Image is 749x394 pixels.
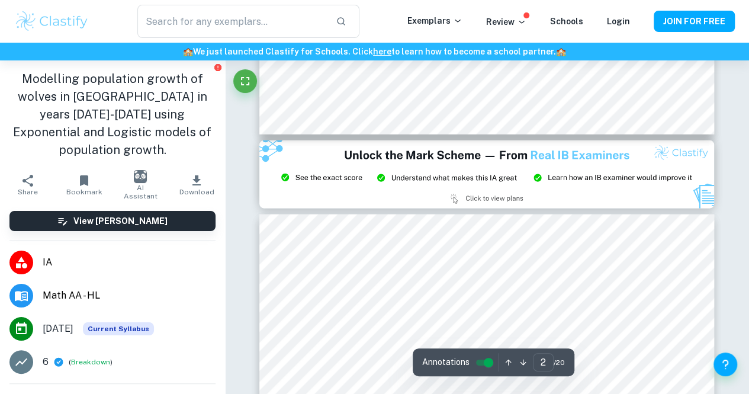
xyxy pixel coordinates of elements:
span: Math AA - HL [43,289,216,303]
button: JOIN FOR FREE [654,11,735,32]
button: View [PERSON_NAME] [9,211,216,231]
a: Login [607,17,630,26]
span: Share [18,188,38,196]
button: Help and Feedback [713,353,737,376]
div: This exemplar is based on the current syllabus. Feel free to refer to it for inspiration/ideas wh... [83,322,154,335]
a: Schools [550,17,583,26]
span: / 20 [554,357,565,368]
span: Download [179,188,214,196]
a: here [373,47,391,56]
img: Ad [259,140,714,209]
button: Report issue [214,63,223,72]
span: [DATE] [43,322,73,336]
button: AI Assistant [112,168,169,201]
button: Bookmark [56,168,112,201]
p: Review [486,15,526,28]
span: Current Syllabus [83,322,154,335]
span: ( ) [69,357,112,368]
input: Search for any exemplars... [137,5,327,38]
button: Fullscreen [233,69,257,93]
button: Download [169,168,225,201]
h1: Modelling population growth of wolves in [GEOGRAPHIC_DATA] in years [DATE]-[DATE] using Exponenti... [9,70,216,159]
span: IA [43,255,216,270]
img: AI Assistant [134,170,147,183]
span: Bookmark [66,188,102,196]
span: AI Assistant [120,184,162,200]
button: Breakdown [71,357,110,367]
span: Annotations [422,356,470,369]
p: 6 [43,355,49,369]
p: Exemplars [407,14,462,27]
span: 🏫 [556,47,566,56]
img: Clastify logo [14,9,89,33]
h6: View [PERSON_NAME] [73,214,168,228]
span: 🏫 [183,47,193,56]
h6: We just launched Clastify for Schools. Click to learn how to become a school partner. [2,45,747,58]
